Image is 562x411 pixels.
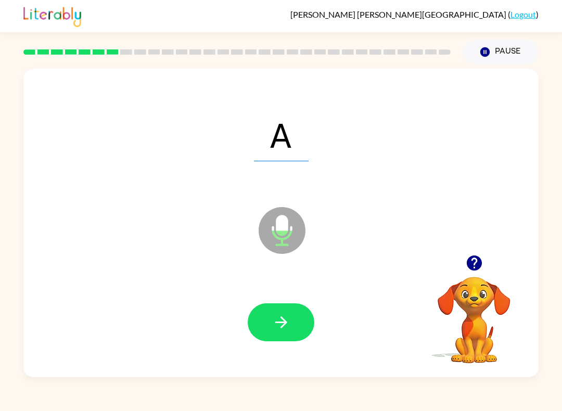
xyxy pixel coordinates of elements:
[290,9,539,19] div: ( )
[422,261,526,365] video: Your browser must support playing .mp4 files to use Literably. Please try using another browser.
[23,4,81,27] img: Literably
[463,40,539,64] button: Pause
[510,9,536,19] a: Logout
[254,107,309,161] span: A
[290,9,508,19] span: [PERSON_NAME] [PERSON_NAME][GEOGRAPHIC_DATA]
